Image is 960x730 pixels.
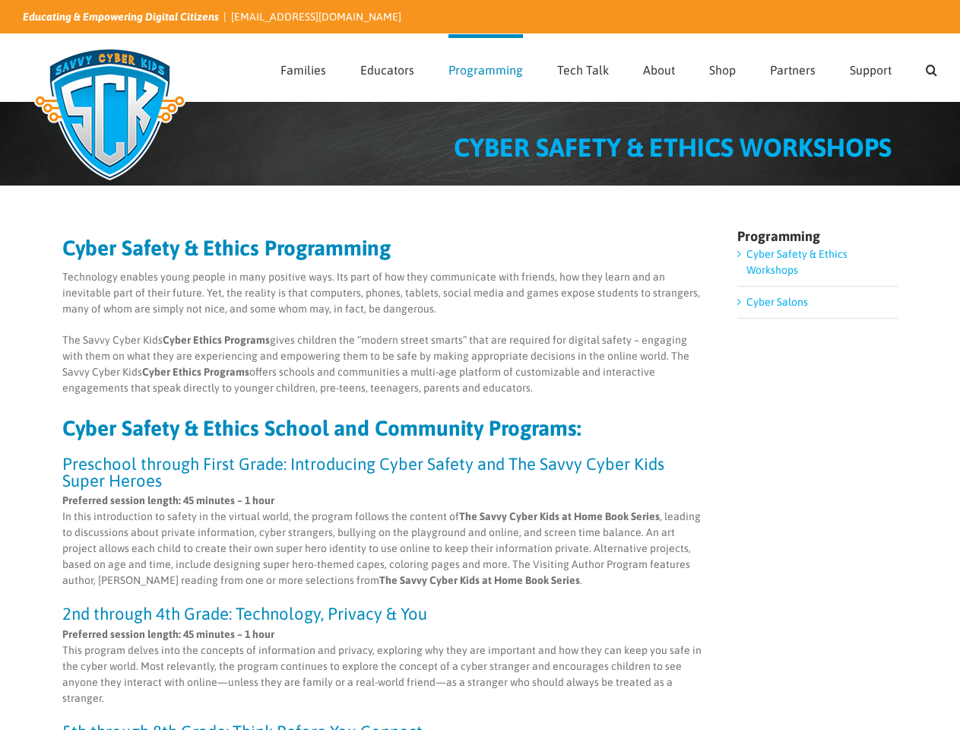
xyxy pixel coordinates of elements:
[379,574,580,586] strong: The Savvy Cyber Kids at Home Book Series
[62,455,705,489] h3: Preschool through First Grade: Introducing Cyber Safety and The Savvy Cyber Kids Super Heroes
[557,34,609,101] a: Tech Talk
[62,494,274,506] strong: Preferred session length: 45 minutes – 1 hour
[643,34,675,101] a: About
[360,34,414,101] a: Educators
[142,366,249,378] strong: Cyber Ethics Programs
[62,627,705,706] p: This program delves into the concepts of information and privacy, exploring why they are importan...
[926,34,937,101] a: Search
[709,34,736,101] a: Shop
[448,64,523,76] span: Programming
[746,296,808,308] a: Cyber Salons
[850,34,892,101] a: Support
[23,38,197,190] img: Savvy Cyber Kids Logo
[454,132,892,162] span: CYBER SAFETY & ETHICS WORKSHOPS
[557,64,609,76] span: Tech Talk
[163,334,270,346] strong: Cyber Ethics Programs
[280,64,326,76] span: Families
[62,605,705,622] h3: 2nd through 4th Grade: Technology, Privacy & You
[62,416,581,440] strong: Cyber Safety & Ethics School and Community Programs:
[770,34,816,101] a: Partners
[62,237,705,259] h2: Cyber Safety & Ethics Programming
[448,34,523,101] a: Programming
[62,628,274,640] strong: Preferred session length: 45 minutes – 1 hour
[231,11,401,23] a: [EMAIL_ADDRESS][DOMAIN_NAME]
[62,493,705,589] p: In this introduction to safety in the virtual world, the program follows the content of , leading...
[62,269,705,317] p: Technology enables young people in many positive ways. Its part of how they communicate with frie...
[360,64,414,76] span: Educators
[459,510,660,522] strong: The Savvy Cyber Kids at Home Book Series
[280,34,326,101] a: Families
[23,11,219,23] i: Educating & Empowering Digital Citizens
[709,64,736,76] span: Shop
[737,230,898,243] h4: Programming
[746,248,848,276] a: Cyber Safety & Ethics Workshops
[62,332,705,396] p: The Savvy Cyber Kids gives children the “modern street smarts” that are required for digital safe...
[643,64,675,76] span: About
[280,34,937,101] nav: Main Menu
[770,64,816,76] span: Partners
[850,64,892,76] span: Support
